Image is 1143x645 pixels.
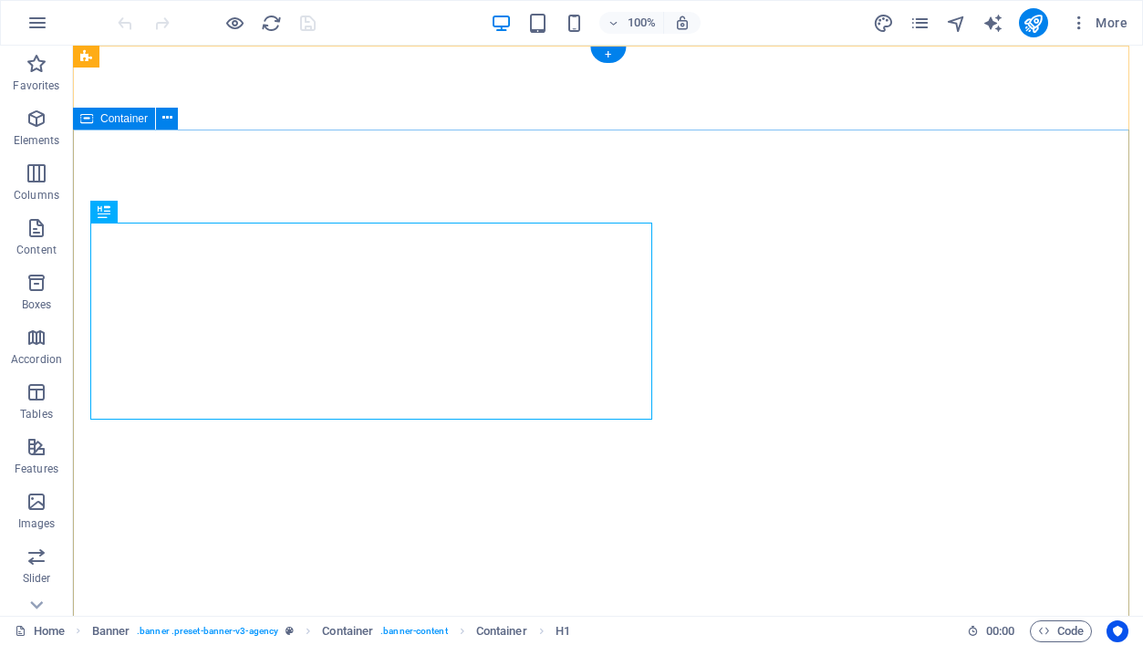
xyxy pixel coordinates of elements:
[909,13,930,34] i: Pages (Ctrl+Alt+S)
[946,12,968,34] button: navigator
[982,12,1004,34] button: text_generator
[11,352,62,367] p: Accordion
[1038,620,1084,642] span: Code
[380,620,447,642] span: . banner-content
[22,297,52,312] p: Boxes
[1070,14,1127,32] span: More
[322,620,373,642] span: Click to select. Double-click to edit
[946,13,967,34] i: Navigator
[100,113,148,124] span: Container
[137,620,278,642] span: . banner .preset-banner-v3-agency
[20,407,53,421] p: Tables
[476,620,527,642] span: Click to select. Double-click to edit
[223,12,245,34] button: Click here to leave preview mode and continue editing
[15,462,58,476] p: Features
[674,15,691,31] i: On resize automatically adjust zoom level to fit chosen device.
[627,12,656,34] h6: 100%
[92,620,570,642] nav: breadcrumb
[909,12,931,34] button: pages
[982,13,1003,34] i: AI Writer
[1063,8,1135,37] button: More
[15,620,65,642] a: Click to cancel selection. Double-click to open Pages
[599,12,664,34] button: 100%
[967,620,1015,642] h6: Session time
[18,516,56,531] p: Images
[92,620,130,642] span: Click to select. Double-click to edit
[986,620,1014,642] span: 00 00
[14,188,59,203] p: Columns
[873,13,894,34] i: Design (Ctrl+Alt+Y)
[999,624,1002,638] span: :
[13,78,59,93] p: Favorites
[261,13,282,34] i: Reload page
[1107,620,1128,642] button: Usercentrics
[1023,13,1044,34] i: Publish
[1019,8,1048,37] button: publish
[1030,620,1092,642] button: Code
[16,243,57,257] p: Content
[260,12,282,34] button: reload
[873,12,895,34] button: design
[23,571,51,586] p: Slider
[286,626,294,636] i: This element is a customizable preset
[14,133,60,148] p: Elements
[556,620,570,642] span: Click to select. Double-click to edit
[590,47,626,63] div: +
